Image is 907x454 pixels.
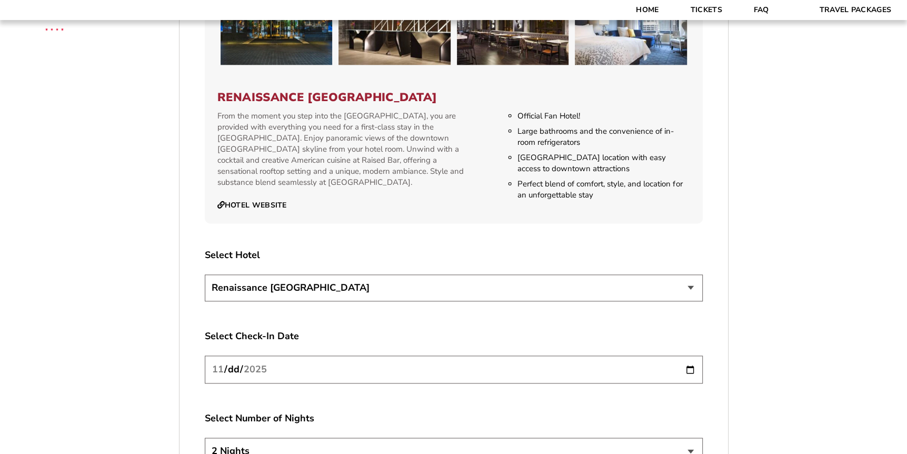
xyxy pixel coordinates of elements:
[32,5,77,51] img: CBS Sports Thanksgiving Classic
[205,412,703,425] label: Select Number of Nights
[205,330,703,343] label: Select Check-In Date
[517,111,690,122] li: Official Fan Hotel!
[517,179,690,201] li: Perfect blend of comfort, style, and location for an unforgettable stay
[517,126,690,148] li: Large bathrooms and the convenience of in-room refrigerators
[517,152,690,174] li: [GEOGRAPHIC_DATA] location with easy access to downtown attractions
[217,111,470,188] p: From the moment you step into the [GEOGRAPHIC_DATA], you are provided with everything you need fo...
[217,201,287,210] a: Hotel Website
[205,249,703,262] label: Select Hotel
[217,91,690,104] h3: Renaissance [GEOGRAPHIC_DATA]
